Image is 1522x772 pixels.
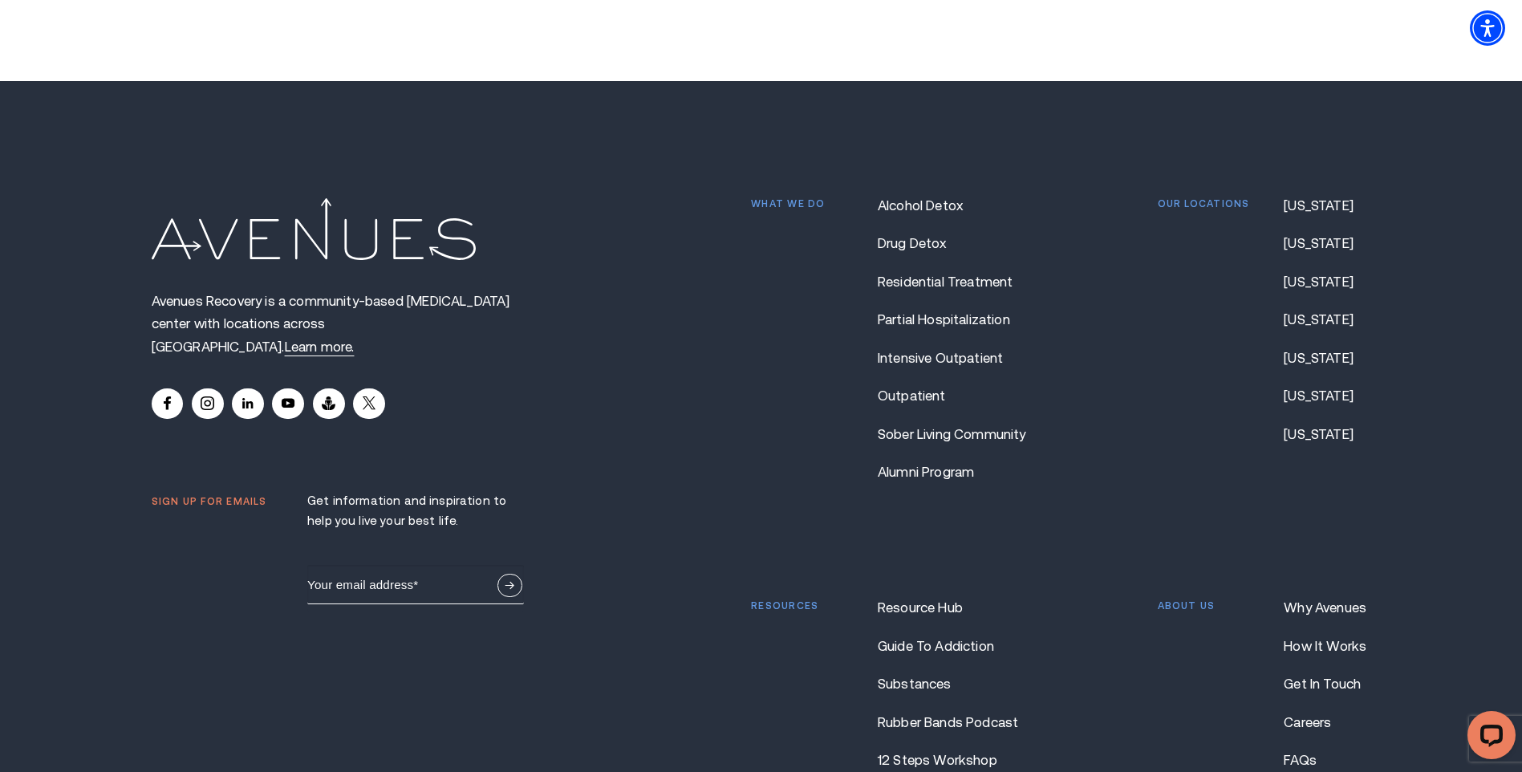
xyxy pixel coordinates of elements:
a: Drug Detox [878,236,1031,251]
a: 12 Steps Workshop [878,753,1031,768]
a: Rubber Bands Podcast [878,715,1031,730]
p: Our locations [1158,198,1250,209]
p: About us [1158,600,1216,612]
p: Sign up for emails [152,496,267,507]
a: Why Avenues [1284,600,1370,616]
a: [US_STATE] [1284,351,1370,366]
a: Resource Hub [878,600,1031,616]
img: Avenues Logo [152,198,477,260]
a: Guide To Addiction [878,639,1031,654]
a: Careers [1284,715,1370,730]
a: [US_STATE] [1284,388,1370,404]
a: [US_STATE] [1284,312,1370,327]
a: FAQs [1284,753,1370,768]
a: Get In Touch [1284,677,1370,692]
a: Youtube [272,388,304,419]
a: Substances [878,677,1031,692]
a: Alcohol Detox [878,198,1031,213]
p: Get information and inspiration to help you live your best life. [307,491,521,530]
a: Partial Hospitalization [878,312,1031,327]
p: What we do [751,198,825,209]
p: Avenues Recovery is a community-based [MEDICAL_DATA] center with locations across [GEOGRAPHIC_DATA]. [152,291,525,360]
a: Residential Treatment [878,274,1031,290]
div: Accessibility Menu [1470,10,1505,46]
a: [US_STATE] [1284,198,1370,213]
iframe: LiveChat chat widget [1455,705,1522,772]
a: Alumni Program [878,465,1031,480]
a: How It Works [1284,639,1370,654]
a: Intensive Outpatient [878,351,1031,366]
input: Email [307,565,524,604]
a: [US_STATE] [1284,236,1370,251]
a: [US_STATE] [1284,427,1370,442]
button: Sign Up Now [497,574,522,597]
p: Resources [751,600,818,612]
a: Outpatient [878,388,1031,404]
a: Sober Living Community [878,427,1031,442]
a: Avenues Recovery is a community-based drug and alcohol rehabilitation center with locations acros... [285,339,355,355]
a: [US_STATE] [1284,274,1370,290]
